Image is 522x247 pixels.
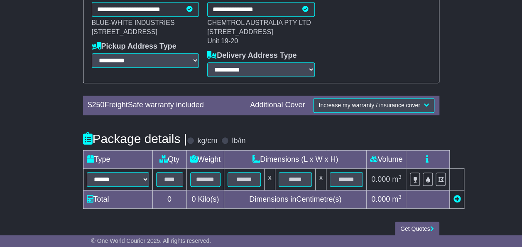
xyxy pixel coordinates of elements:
label: kg/cm [197,136,217,146]
label: Delivery Address Type [207,51,297,60]
div: Additional Cover [246,101,309,110]
td: x [316,168,326,190]
td: Qty [152,150,186,168]
td: Total [83,190,152,208]
sup: 3 [398,194,402,200]
td: Type [83,150,152,168]
label: Pickup Address Type [92,42,176,51]
span: Increase my warranty / insurance cover [319,102,420,109]
span: [STREET_ADDRESS] [207,28,273,35]
button: Get Quotes [395,222,439,236]
button: Increase my warranty / insurance cover [313,98,434,113]
td: Volume [367,150,406,168]
td: 0 [152,190,186,208]
span: © One World Courier 2025. All rights reserved. [91,237,211,244]
h4: Package details | [83,132,187,146]
a: Add new item [453,195,461,203]
span: [STREET_ADDRESS] [92,28,157,35]
label: lb/in [232,136,245,146]
td: Weight [186,150,224,168]
span: 0.000 [371,195,390,203]
td: Kilo(s) [186,190,224,208]
td: Dimensions (L x W x H) [224,150,367,168]
span: 0 [191,195,196,203]
span: 250 [92,101,105,109]
td: x [265,168,275,190]
div: $ FreightSafe warranty included [84,101,246,110]
span: CHEMTROL AUSTRALIA PTY LTD [207,19,311,26]
span: Unit 19-20 [207,37,238,44]
span: BLUE-WHITE INDUSTRIES [92,19,175,26]
span: m [392,175,402,183]
sup: 3 [398,174,402,180]
span: 0.000 [371,175,390,183]
td: Dimensions in Centimetre(s) [224,190,367,208]
span: m [392,195,402,203]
